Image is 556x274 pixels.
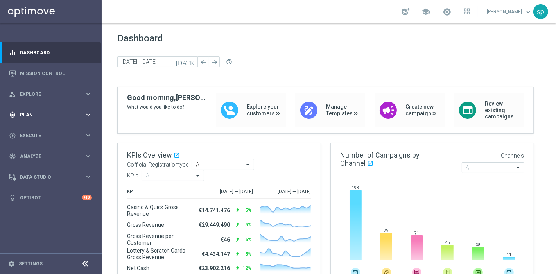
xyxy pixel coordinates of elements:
div: Explore [9,91,84,98]
div: Data Studio [9,174,84,181]
i: person_search [9,91,16,98]
i: play_circle_outline [9,132,16,139]
span: Plan [20,113,84,117]
i: keyboard_arrow_right [84,173,92,181]
button: Mission Control [9,70,92,77]
a: Mission Control [20,63,92,84]
div: sp [533,4,548,19]
button: person_search Explore keyboard_arrow_right [9,91,92,97]
button: Data Studio keyboard_arrow_right [9,174,92,180]
i: equalizer [9,49,16,56]
span: keyboard_arrow_down [524,7,533,16]
a: Optibot [20,187,82,208]
i: keyboard_arrow_right [84,90,92,98]
div: Optibot [9,187,92,208]
a: [PERSON_NAME]keyboard_arrow_down [486,6,533,18]
div: Execute [9,132,84,139]
div: +10 [82,195,92,200]
button: equalizer Dashboard [9,50,92,56]
i: gps_fixed [9,111,16,118]
i: track_changes [9,153,16,160]
div: Mission Control [9,63,92,84]
div: Analyze [9,153,84,160]
a: Dashboard [20,42,92,63]
div: Dashboard [9,42,92,63]
i: keyboard_arrow_right [84,132,92,139]
a: Settings [19,261,43,266]
span: school [421,7,430,16]
button: track_changes Analyze keyboard_arrow_right [9,153,92,159]
button: play_circle_outline Execute keyboard_arrow_right [9,133,92,139]
i: keyboard_arrow_right [84,152,92,160]
span: Data Studio [20,175,84,179]
div: Plan [9,111,84,118]
span: Explore [20,92,84,97]
button: lightbulb Optibot +10 [9,195,92,201]
i: keyboard_arrow_right [84,111,92,118]
span: Analyze [20,154,84,159]
span: Execute [20,133,84,138]
i: lightbulb [9,194,16,201]
button: gps_fixed Plan keyboard_arrow_right [9,112,92,118]
i: settings [8,260,15,267]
